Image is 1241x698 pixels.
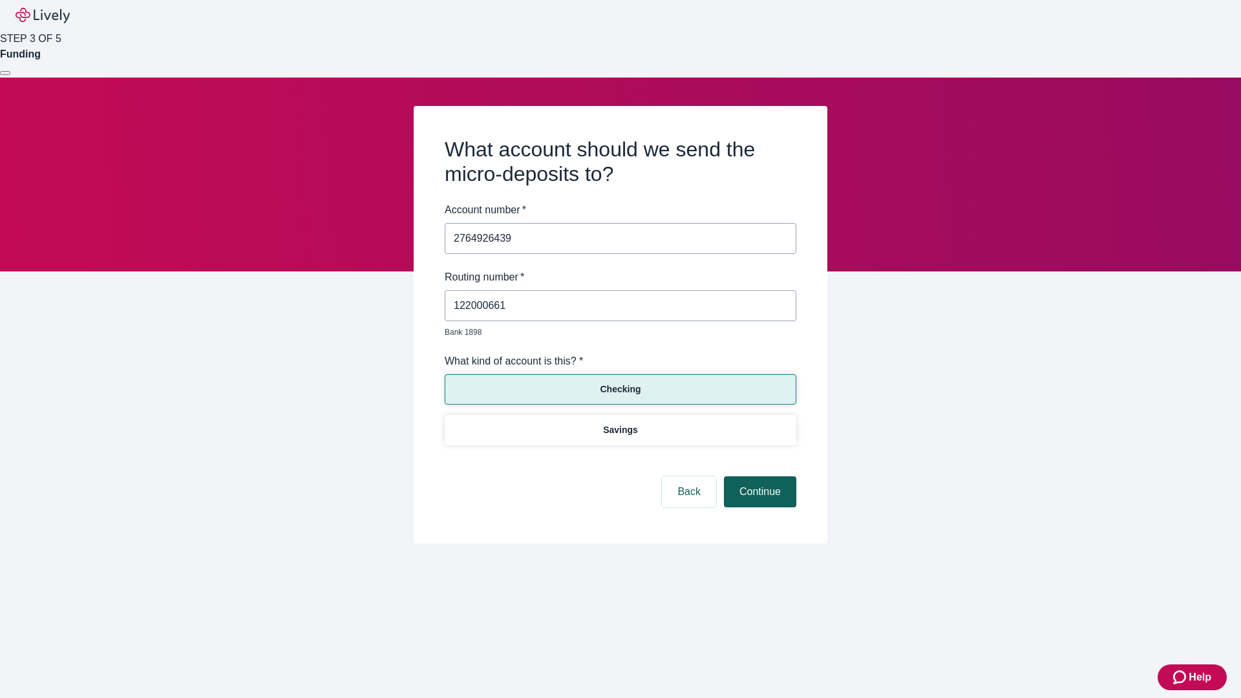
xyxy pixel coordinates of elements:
button: Savings [445,415,796,445]
label: What kind of account is this? * [445,354,583,369]
button: Checking [445,374,796,405]
span: Help [1189,670,1211,685]
button: Back [662,476,716,507]
p: Savings [603,423,638,437]
img: Lively [16,8,70,23]
h2: What account should we send the micro-deposits to? [445,137,796,187]
button: Zendesk support iconHelp [1158,664,1227,690]
svg: Zendesk support icon [1173,670,1189,685]
button: Continue [724,476,796,507]
label: Routing number [445,270,524,285]
p: Checking [600,383,641,396]
p: Bank 1898 [445,326,787,338]
label: Account number [445,202,526,218]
